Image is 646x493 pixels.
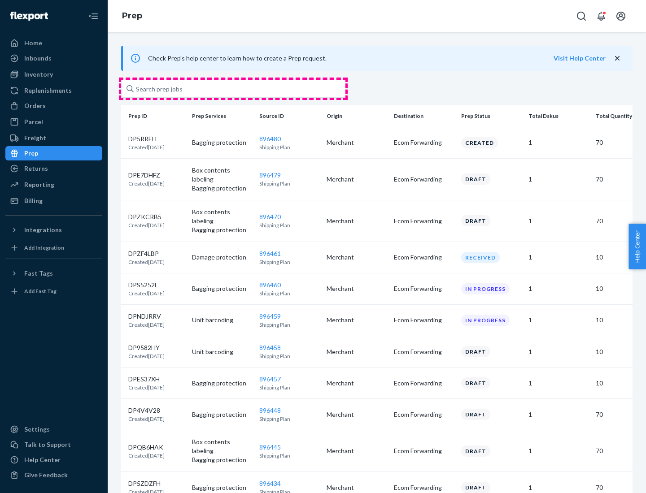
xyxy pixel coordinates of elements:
[259,221,319,229] p: Shipping Plan
[461,137,498,148] div: Created
[128,143,165,151] p: Created [DATE]
[394,347,454,356] p: Ecom Forwarding
[128,180,165,187] p: Created [DATE]
[24,425,50,434] div: Settings
[5,284,102,298] a: Add Fast Tag
[115,3,149,29] ol: breadcrumbs
[461,346,490,357] div: Draft
[327,410,387,419] p: Merchant
[461,283,510,294] div: In progress
[461,252,500,263] div: Received
[192,455,252,464] p: Bagging protection
[5,194,102,208] a: Billing
[24,101,46,110] div: Orders
[192,483,252,492] p: Bagging protection
[128,415,165,423] p: Created [DATE]
[528,175,589,184] p: 1
[613,54,622,63] button: close
[24,455,61,464] div: Help Center
[5,83,102,98] a: Replenishments
[327,347,387,356] p: Merchant
[192,225,252,234] p: Bagging protection
[554,54,606,63] button: Visit Help Center
[128,221,165,229] p: Created [DATE]
[192,208,252,225] p: Box contents labeling
[327,446,387,455] p: Merchant
[528,347,589,356] p: 1
[461,482,490,493] div: Draft
[128,352,165,360] p: Created [DATE]
[327,175,387,184] p: Merchant
[128,258,165,266] p: Created [DATE]
[5,67,102,82] a: Inventory
[259,344,281,351] a: 896458
[128,443,165,452] p: DPQB6HAK
[259,258,319,266] p: Shipping Plan
[128,321,165,329] p: Created [DATE]
[192,166,252,184] p: Box contents labeling
[528,253,589,262] p: 1
[259,415,319,423] p: Shipping Plan
[394,316,454,324] p: Ecom Forwarding
[327,483,387,492] p: Merchant
[259,213,281,221] a: 896470
[259,312,281,320] a: 896459
[461,445,490,457] div: Draft
[525,105,592,127] th: Total Dskus
[5,146,102,160] a: Prep
[394,216,454,225] p: Ecom Forwarding
[612,7,630,25] button: Open account menu
[5,468,102,482] button: Give Feedback
[259,384,319,391] p: Shipping Plan
[128,375,165,384] p: DPES37XH
[24,269,53,278] div: Fast Tags
[24,287,57,295] div: Add Fast Tag
[528,216,589,225] p: 1
[24,86,72,95] div: Replenishments
[259,281,281,289] a: 896460
[528,284,589,293] p: 1
[24,180,54,189] div: Reporting
[390,105,458,127] th: Destination
[122,11,142,21] a: Prep
[128,452,165,459] p: Created [DATE]
[24,134,46,143] div: Freight
[128,479,165,488] p: DP5ZDZFH
[461,377,490,389] div: Draft
[461,409,490,420] div: Draft
[592,7,610,25] button: Open notifications
[256,105,323,127] th: Source ID
[259,375,281,383] a: 896457
[394,284,454,293] p: Ecom Forwarding
[148,54,327,62] span: Check Prep's help center to learn how to create a Prep request.
[394,175,454,184] p: Ecom Forwarding
[24,54,52,63] div: Inbounds
[461,173,490,185] div: Draft
[24,70,53,79] div: Inventory
[259,135,281,143] a: 896480
[192,410,252,419] p: Bagging protection
[10,12,48,21] img: Flexport logo
[121,80,345,98] input: Search prep jobs
[327,253,387,262] p: Merchant
[128,343,165,352] p: DP9582HY
[5,223,102,237] button: Integrations
[259,290,319,297] p: Shipping Plan
[24,149,38,158] div: Prep
[528,316,589,324] p: 1
[259,321,319,329] p: Shipping Plan
[5,161,102,176] a: Returns
[259,180,319,187] p: Shipping Plan
[128,406,165,415] p: DP4V4V28
[5,51,102,65] a: Inbounds
[128,249,165,258] p: DPZF4LBP
[128,171,165,180] p: DPE7DHFZ
[5,131,102,145] a: Freight
[327,284,387,293] p: Merchant
[24,164,48,173] div: Returns
[5,422,102,437] a: Settings
[24,225,62,234] div: Integrations
[192,184,252,193] p: Bagging protection
[461,315,510,326] div: In progress
[528,483,589,492] p: 1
